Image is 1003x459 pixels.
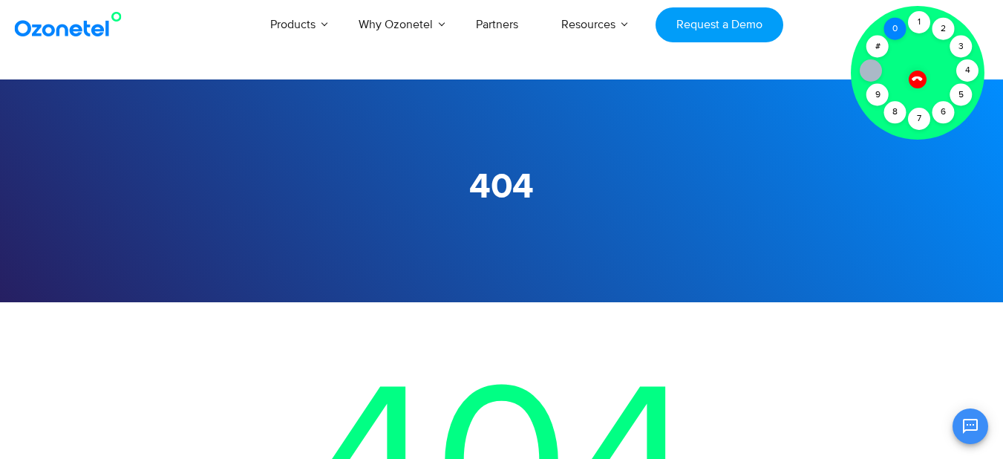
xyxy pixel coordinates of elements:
[866,84,889,106] div: 9
[950,36,973,58] div: 3
[908,11,930,33] div: 1
[884,18,906,40] div: 0
[908,108,930,130] div: 7
[884,101,906,123] div: 8
[866,36,889,58] div: #
[956,59,979,82] div: 4
[38,167,966,208] h1: 404
[656,7,783,42] a: Request a Demo
[950,84,973,106] div: 5
[932,18,955,40] div: 2
[932,101,955,123] div: 6
[953,408,988,444] button: Open chat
